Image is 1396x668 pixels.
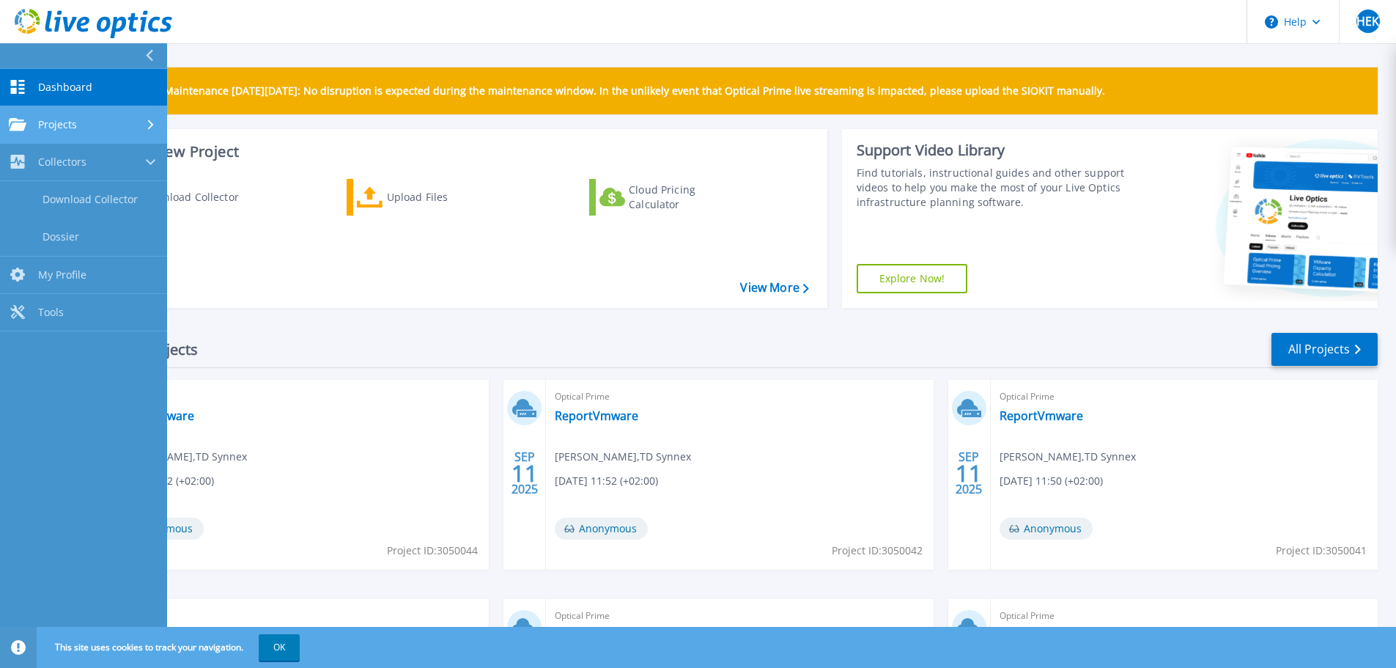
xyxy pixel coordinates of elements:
a: All Projects [1271,333,1378,366]
span: [DATE] 11:52 (+02:00) [555,473,658,489]
span: Anonymous [1000,518,1093,540]
a: ReportVmware [555,408,638,423]
span: Optical Prime [555,608,924,624]
span: [PERSON_NAME] , TD Synnex [111,449,247,465]
a: ReportVmware [1000,408,1083,423]
span: Collectors [38,155,86,169]
div: SEP 2025 [955,447,983,500]
span: Optical Prime [555,389,924,405]
span: 11 [512,467,538,480]
span: Project ID: 3050042 [832,543,923,559]
span: HEK [1356,15,1379,27]
div: Upload Files [387,183,504,212]
span: Anonymous [555,518,648,540]
a: Cloud Pricing Calculator [589,179,753,216]
span: Dashboard [38,81,92,94]
div: Support Video Library [857,141,1130,160]
span: My Profile [38,268,86,282]
div: Find tutorials, instructional guides and other support videos to help you make the most of your L... [857,166,1130,210]
span: Optical Prime [111,389,480,405]
a: Upload Files [347,179,510,216]
div: Download Collector [141,183,259,212]
span: This site uses cookies to track your navigation. [40,634,300,661]
span: Optical Prime [111,608,480,624]
span: [PERSON_NAME] , TD Synnex [555,449,691,465]
span: 11 [956,467,982,480]
span: Project ID: 3050044 [387,543,478,559]
button: OK [259,634,300,661]
div: Cloud Pricing Calculator [629,183,746,212]
span: Project ID: 3050041 [1276,543,1367,559]
h3: Start a New Project [104,144,808,160]
span: Optical Prime [1000,608,1369,624]
span: Projects [38,118,77,131]
span: [PERSON_NAME] , TD Synnex [1000,449,1136,465]
a: Download Collector [104,179,267,216]
a: Explore Now! [857,264,968,293]
p: Scheduled Maintenance [DATE][DATE]: No disruption is expected during the maintenance window. In t... [109,85,1105,97]
span: Tools [38,306,64,319]
a: View More [740,281,808,295]
span: Optical Prime [1000,389,1369,405]
span: [DATE] 11:50 (+02:00) [1000,473,1103,489]
div: SEP 2025 [511,447,539,500]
